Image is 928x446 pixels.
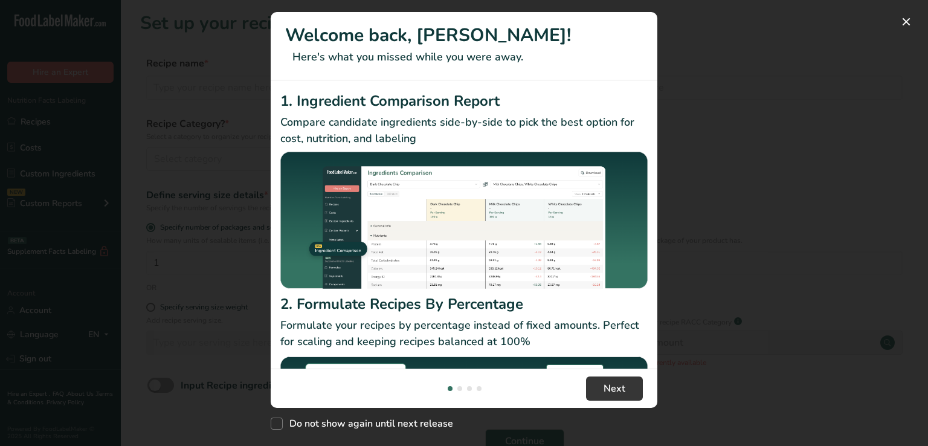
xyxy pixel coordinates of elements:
p: Compare candidate ingredients side-by-side to pick the best option for cost, nutrition, and labeling [280,114,648,147]
h2: 2. Formulate Recipes By Percentage [280,293,648,315]
span: Next [604,381,625,396]
p: Formulate your recipes by percentage instead of fixed amounts. Perfect for scaling and keeping re... [280,317,648,350]
h2: 1. Ingredient Comparison Report [280,90,648,112]
img: Ingredient Comparison Report [280,152,648,289]
p: Here's what you missed while you were away. [285,49,643,65]
button: Next [586,377,643,401]
h1: Welcome back, [PERSON_NAME]! [285,22,643,49]
span: Do not show again until next release [283,418,453,430]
